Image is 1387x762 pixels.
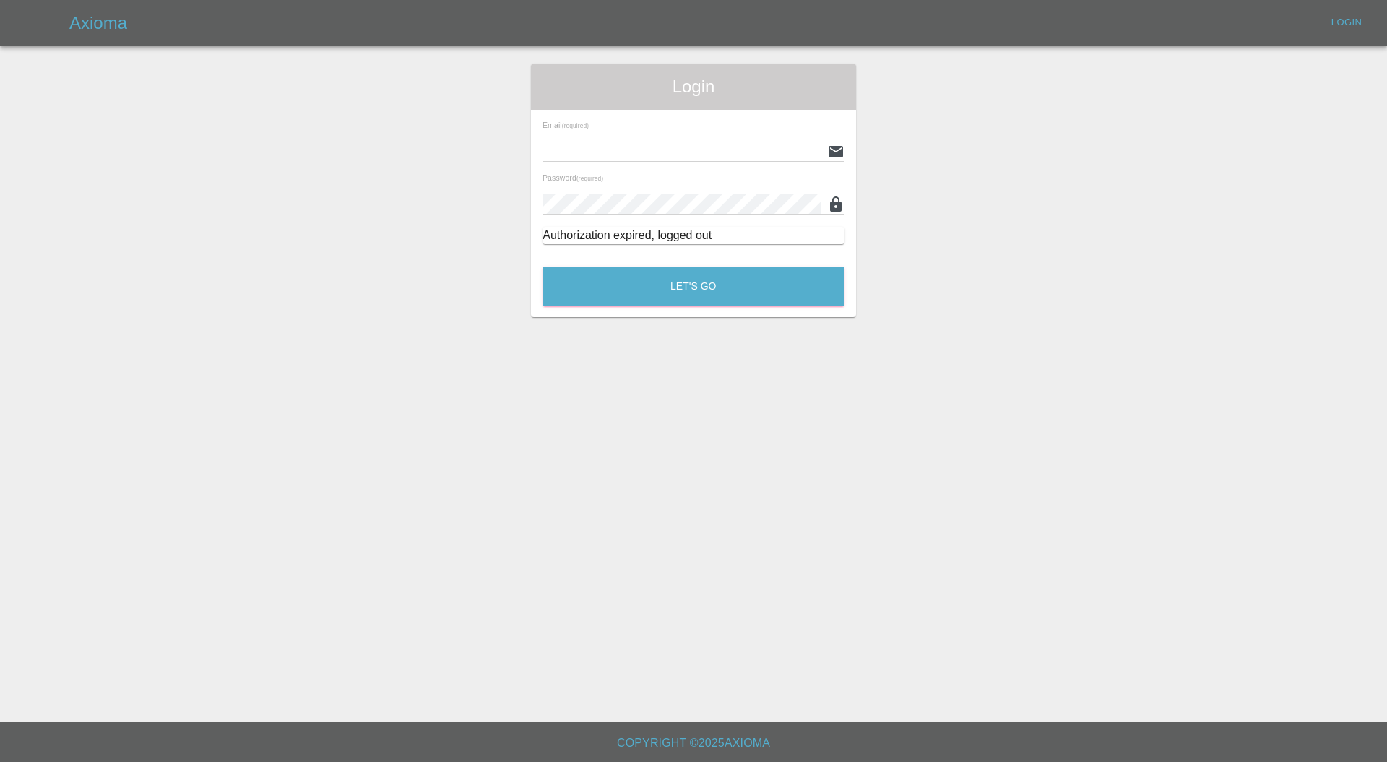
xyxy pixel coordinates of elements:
h5: Axioma [69,12,127,35]
span: Login [543,75,844,98]
small: (required) [576,176,603,182]
a: Login [1323,12,1370,34]
div: Authorization expired, logged out [543,227,844,244]
small: (required) [562,123,589,129]
span: Password [543,173,603,182]
h6: Copyright © 2025 Axioma [12,733,1375,753]
button: Let's Go [543,267,844,306]
span: Email [543,121,589,129]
